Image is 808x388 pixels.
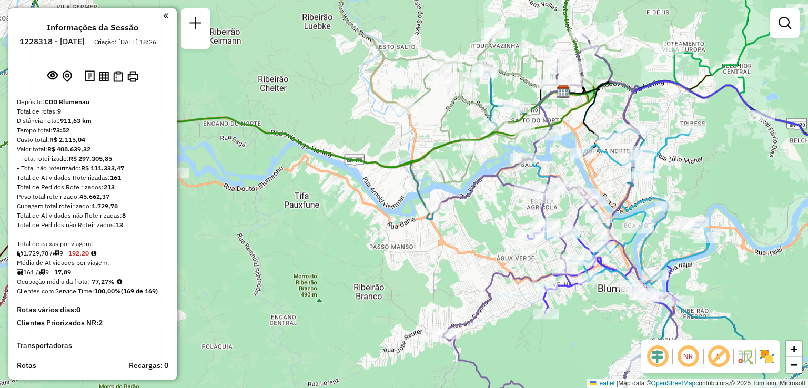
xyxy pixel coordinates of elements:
a: Zoom in [786,341,802,357]
strong: 9 [57,107,61,115]
strong: 161 [110,173,121,181]
strong: 192,20 [68,249,89,257]
strong: 2 [98,318,103,328]
div: 1.729,78 / 9 = [17,249,168,258]
div: Total de Atividades não Roteirizadas: [17,211,168,220]
button: Exibir sessão original [45,68,60,85]
a: Nova sessão e pesquisa [185,13,206,36]
strong: R$ 297.305,85 [69,155,112,162]
span: Clientes com Service Time: [17,287,94,295]
strong: 0 [76,305,80,314]
span: + [791,342,797,355]
a: Exibir filtros [774,13,795,34]
span: Ocultar deslocamento [645,344,670,369]
div: Total de caixas por viagem: [17,239,168,249]
div: Total de Atividades Roteirizadas: [17,173,168,182]
span: Ocultar NR [675,344,701,369]
div: Custo total: [17,135,168,145]
strong: 911,63 km [60,117,92,125]
i: Total de rotas [38,269,45,275]
span: Ocupação média da frota: [17,278,89,285]
span: | [617,380,618,387]
button: Visualizar relatório de Roteirização [97,69,111,83]
a: Zoom out [786,357,802,373]
div: Total de Pedidos Roteirizados: [17,182,168,192]
strong: (169 de 169) [121,287,158,295]
strong: 100,00% [94,287,121,295]
strong: R$ 2.115,04 [49,136,85,144]
div: Criação: [DATE] 18:26 [90,37,160,47]
strong: 13 [116,221,123,229]
div: Cubagem total roteirizado: [17,201,168,211]
a: Clique aqui para minimizar o painel [163,9,168,22]
h4: Clientes Priorizados NR: [17,319,168,328]
strong: 213 [104,183,115,191]
div: Total de rotas: [17,107,168,116]
h4: Rotas vários dias: [17,305,168,314]
h6: 1228318 - [DATE] [19,37,85,46]
button: Centralizar mapa no depósito ou ponto de apoio [60,68,74,85]
img: CDD Blumenau [557,85,570,98]
button: Logs desbloquear sessão [83,68,97,85]
div: Depósito: [17,97,168,107]
strong: R$ 408.639,32 [47,145,90,153]
em: Média calculada utilizando a maior ocupação (%Peso ou %Cubagem) de cada rota da sessão. Rotas cro... [117,279,122,285]
div: Tempo total: [17,126,168,135]
img: Fluxo de ruas [736,348,753,365]
a: OpenStreetMap [651,380,696,387]
div: Total de Pedidos não Roteirizados: [17,220,168,230]
h4: Informações da Sessão [47,23,138,33]
div: Peso total roteirizado: [17,192,168,201]
h4: Transportadoras [17,341,168,350]
img: Exibir/Ocultar setores [759,348,775,365]
div: - Total não roteirizado: [17,164,168,173]
div: 161 / 9 = [17,268,168,277]
strong: CDD Blumenau [45,98,89,106]
strong: 8 [122,211,126,219]
strong: 1.729,78 [92,202,118,210]
a: Rotas [17,361,36,370]
span: Exibir rótulo [706,344,731,369]
div: Valor total: [17,145,168,154]
i: Cubagem total roteirizado [17,250,23,257]
strong: R$ 111.333,47 [81,164,124,172]
h4: Recargas: 0 [129,361,168,370]
a: Leaflet [590,380,615,387]
div: Distância Total: [17,116,168,126]
span: − [791,358,797,371]
strong: 45.662,37 [79,192,109,200]
strong: 17,89 [54,268,71,276]
strong: 77,27% [92,278,115,285]
div: Média de Atividades por viagem: [17,258,168,268]
div: Map data © contributors,© 2025 TomTom, Microsoft [587,379,808,388]
i: Total de Atividades [17,269,23,275]
div: - Total roteirizado: [17,154,168,164]
i: Total de rotas [53,250,59,257]
button: Visualizar Romaneio [111,69,125,84]
button: Imprimir Rotas [125,69,140,84]
strong: 73:52 [53,126,69,134]
i: Meta Caixas/viagem: 199,74 Diferença: -7,54 [91,250,96,257]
